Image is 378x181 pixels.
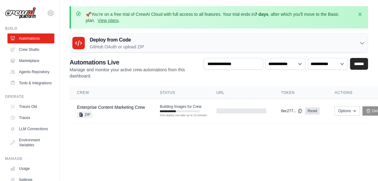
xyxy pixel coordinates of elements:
[7,113,54,123] a: Traces
[70,86,153,99] th: Crew
[7,135,54,150] a: Environment Variables
[305,107,320,115] a: Reset
[70,67,198,79] p: Manage and monitor your active crew automations from this dashboard.
[7,78,54,88] a: Tools & Integrations
[7,102,54,112] a: Traces Old
[98,18,118,23] a: View plans
[86,12,91,17] strong: 🚀
[5,7,36,19] img: Logo
[77,105,145,110] a: Enterprise Content Marketing Crew
[7,45,54,55] a: Crew Studio
[335,106,360,116] button: Options
[7,33,54,43] a: Automations
[5,26,54,31] div: Build
[153,86,209,99] th: Status
[7,124,54,134] a: LLM Connections
[77,112,92,118] span: ZIP
[160,104,202,109] span: Building Images for Crew
[90,44,144,50] p: GitHub OAuth or upload ZIP
[5,156,54,161] div: Manage
[70,58,198,67] h2: Automations Live
[5,94,54,99] div: Operate
[7,164,54,174] a: Usage
[274,86,327,99] th: Token
[90,36,144,44] h3: Deploy from Code
[255,12,268,17] strong: 7 days
[86,11,353,24] p: You're on a free trial of CrewAI Cloud with full access to all features. Your trial ends in , aft...
[7,56,54,66] a: Marketplace
[281,108,303,113] button: 6ec277...
[7,67,54,77] a: Agents Repository
[160,113,200,118] div: First deploy can take up to 10 minutes
[209,86,274,99] th: URL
